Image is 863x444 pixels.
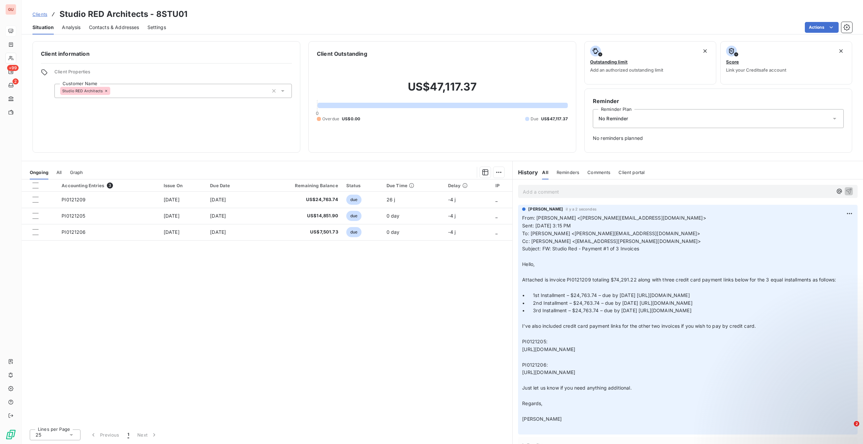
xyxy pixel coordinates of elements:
[346,195,361,205] span: due
[448,213,456,219] span: -4 j
[522,400,542,406] span: Regards,
[387,197,395,202] span: 26 j
[164,213,180,219] span: [DATE]
[542,170,548,175] span: All
[89,24,139,31] span: Contacts & Addresses
[590,67,663,73] span: Add an authorized outstanding limit
[522,369,575,375] span: [URL][DOMAIN_NAME]
[522,307,691,313] span: • 3rd Installment – $24,763.74 – due by [DATE] [URL][DOMAIN_NAME]
[522,223,571,228] span: Sent: [DATE] 3:15 PM
[528,206,563,212] span: [PERSON_NAME]
[387,229,400,235] span: 0 day
[522,346,575,352] span: [URL][DOMAIN_NAME]
[86,428,123,442] button: Previous
[210,197,226,202] span: [DATE]
[133,428,162,442] button: Next
[448,229,456,235] span: -4 j
[495,197,497,202] span: _
[346,227,361,237] span: due
[593,97,844,105] h6: Reminder
[210,213,226,219] span: [DATE]
[258,229,338,236] span: US$7,501.73
[342,116,360,122] span: US$0.00
[522,261,535,267] span: Hello,
[164,183,202,188] div: Issue On
[346,183,378,188] div: Status
[720,41,852,84] button: ScoreLink your Creditsafe account
[13,78,19,84] span: 2
[164,229,180,235] span: [DATE]
[522,416,562,422] span: [PERSON_NAME]
[387,183,440,188] div: Due Time
[62,229,86,235] span: PI0121206
[5,429,16,440] img: Logo LeanPay
[316,110,319,116] span: 0
[728,378,863,426] iframe: Intercom notifications message
[41,50,292,58] h6: Client information
[346,211,361,221] span: due
[726,59,739,65] span: Score
[522,339,547,344] span: PI0121205:
[322,116,339,122] span: Overdue
[593,135,844,142] span: No reminders planned
[70,170,83,175] span: Graph
[522,215,706,221] span: From: [PERSON_NAME] <[PERSON_NAME][EMAIL_ADDRESS][DOMAIN_NAME]>
[495,229,497,235] span: _
[805,22,839,33] button: Actions
[164,197,180,202] span: [DATE]
[448,197,456,202] span: -4 j
[522,385,631,391] span: Just let us know if you need anything additional.
[840,421,856,437] iframe: Intercom live chat
[56,170,62,175] span: All
[210,183,250,188] div: Due Date
[54,69,292,78] span: Client Properties
[317,80,568,100] h2: US$47,117.37
[522,230,700,236] span: To: [PERSON_NAME] <[PERSON_NAME][EMAIL_ADDRESS][DOMAIN_NAME]>
[531,116,538,122] span: Due
[522,300,692,306] span: • 2nd Installment – $24,763.74 – due by [DATE] [URL][DOMAIN_NAME]
[584,41,716,84] button: Outstanding limitAdd an authorized outstanding limit
[62,182,155,189] div: Accounting Entries
[258,196,338,203] span: US$24,763.74
[557,170,579,175] span: Reminders
[619,170,645,175] span: Client portal
[5,4,16,15] div: GU
[317,50,367,58] h6: Client Outstanding
[495,183,508,188] div: IP
[32,24,54,31] span: Situation
[522,246,639,251] span: Subject: FW: Studio Red - Payment #1 of 3 Invoices
[60,8,188,20] h3: Studio RED Architects - 8STU01
[62,213,85,219] span: PI0121205
[522,323,756,329] span: I’ve also included credit card payment links for the other two invoices if you wish to pay by cre...
[513,168,538,176] h6: History
[387,213,400,219] span: 0 day
[522,277,836,282] span: Attached is invoice PI0121209 totaling $74,291.22 along with three credit card payment links belo...
[258,183,338,188] div: Remaining Balance
[32,11,47,17] span: Clients
[726,67,786,73] span: Link your Creditsafe account
[522,292,690,298] span: • 1st Installment – $24,763.74 – due by [DATE] [URL][DOMAIN_NAME]
[62,24,80,31] span: Analysis
[110,88,116,94] input: Add a tag
[30,170,48,175] span: Ongoing
[127,431,129,438] span: 1
[495,213,497,219] span: _
[448,183,487,188] div: Delay
[62,89,103,93] span: Studio RED Architects
[854,421,859,426] span: 2
[7,65,19,71] span: +99
[587,170,610,175] span: Comments
[147,24,166,31] span: Settings
[258,213,338,219] span: US$14,851.90
[123,428,133,442] button: 1
[36,431,41,438] span: 25
[599,115,628,122] span: No Reminder
[590,59,628,65] span: Outstanding limit
[522,362,548,368] span: PI0121206:
[541,116,568,122] span: US$47,117.37
[522,238,701,244] span: Cc: [PERSON_NAME] <[EMAIL_ADDRESS][PERSON_NAME][DOMAIN_NAME]>
[566,207,597,211] span: il y a 2 secondes
[107,182,113,189] span: 3
[62,197,86,202] span: PI0121209
[210,229,226,235] span: [DATE]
